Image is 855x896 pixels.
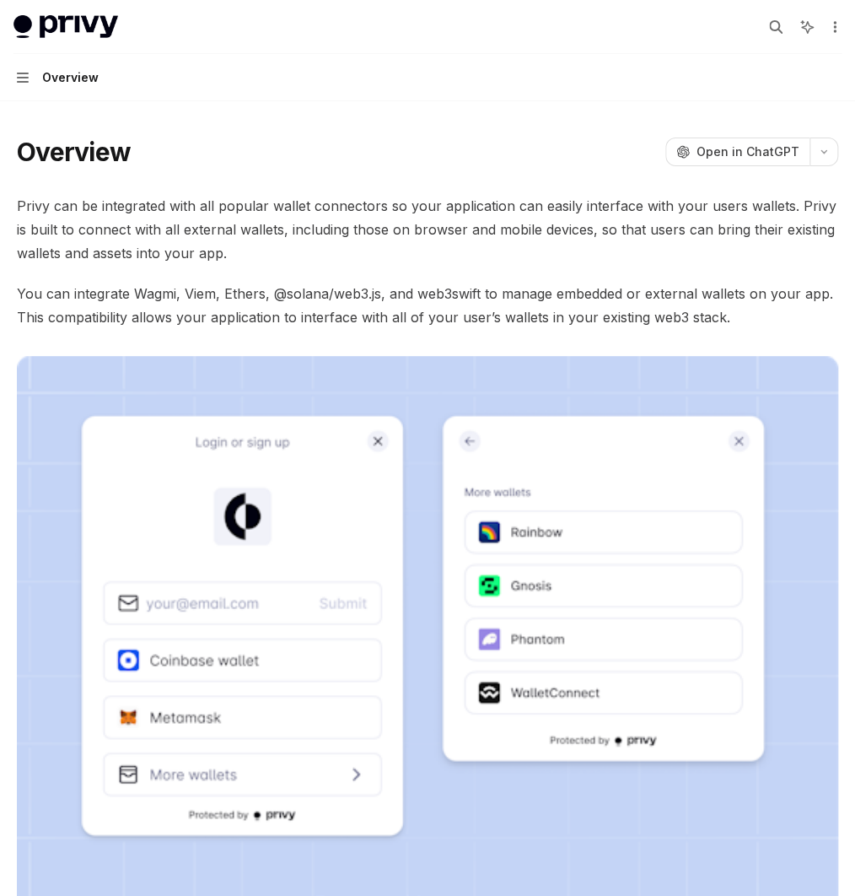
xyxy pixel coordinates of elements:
span: You can integrate Wagmi, Viem, Ethers, @solana/web3.js, and web3swift to manage embedded or exter... [17,282,838,329]
span: Privy can be integrated with all popular wallet connectors so your application can easily interfa... [17,194,838,265]
h1: Overview [17,137,131,167]
button: Open in ChatGPT [665,138,809,166]
img: light logo [13,15,118,39]
button: More actions [825,15,842,39]
div: Overview [42,67,99,88]
span: Open in ChatGPT [696,143,799,160]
